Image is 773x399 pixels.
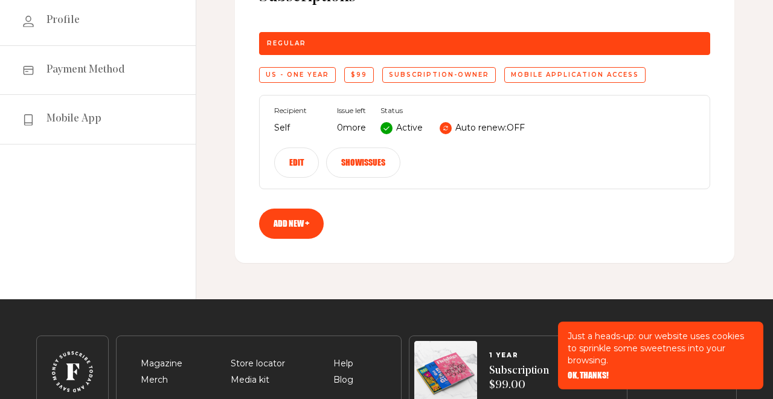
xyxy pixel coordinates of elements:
[141,373,168,388] span: Merch
[231,373,269,388] span: Media kit
[568,330,754,366] p: Just a heads-up: our website uses cookies to sprinkle some sweetness into your browsing.
[274,148,319,178] button: Edit
[274,106,322,115] span: Recipient
[231,374,269,385] a: Media kit
[337,106,366,115] span: Issue left
[396,121,423,135] p: Active
[231,357,285,371] span: Store locator
[47,13,80,28] span: Profile
[337,121,366,135] p: 0 more
[141,358,182,369] a: Magazine
[47,63,125,77] span: Payment Method
[259,32,710,55] div: Regular
[274,121,322,135] p: Self
[489,364,549,394] span: Subscription $99.00
[333,373,353,388] span: Blog
[382,67,496,83] div: subscription-owner
[568,371,609,380] button: OK, THANKS!
[141,357,182,371] span: Magazine
[326,148,400,178] button: Showissues
[344,67,374,83] div: $99
[380,106,525,115] span: Status
[47,112,101,126] span: Mobile App
[455,121,525,135] p: Auto renew: OFF
[504,67,646,83] div: Mobile application access
[489,352,549,359] span: 1 YEAR
[141,374,168,385] a: Merch
[333,358,353,369] a: Help
[259,67,336,83] div: US - One Year
[259,209,324,239] a: Add new +
[231,358,285,369] a: Store locator
[333,357,353,371] span: Help
[333,374,353,385] a: Blog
